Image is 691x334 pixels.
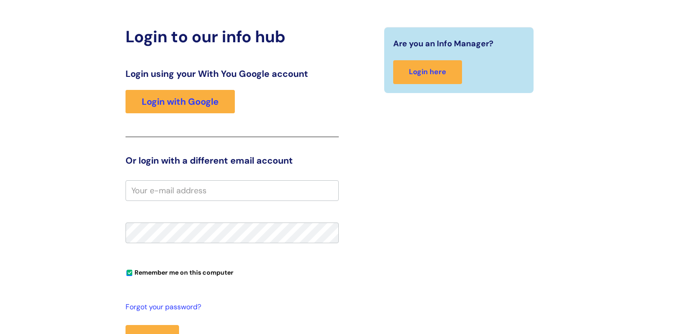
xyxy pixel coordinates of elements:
div: You can uncheck this option if you're logging in from a shared device [126,265,339,279]
a: Login with Google [126,90,235,113]
label: Remember me on this computer [126,267,233,276]
a: Login here [393,60,462,84]
input: Your e-mail address [126,180,339,201]
h2: Login to our info hub [126,27,339,46]
h3: Login using your With You Google account [126,68,339,79]
a: Forgot your password? [126,301,334,314]
span: Are you an Info Manager? [393,36,494,51]
h3: Or login with a different email account [126,155,339,166]
input: Remember me on this computer [126,270,132,276]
